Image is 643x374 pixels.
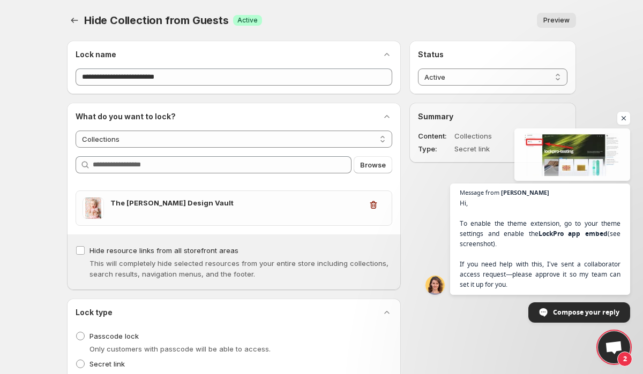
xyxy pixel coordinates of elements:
[360,159,386,170] span: Browse
[89,259,388,278] span: This will completely hide selected resources from your entire store including collections, search...
[598,331,630,363] a: Open chat
[418,131,452,141] dt: Content:
[418,111,567,122] h2: Summary
[89,246,238,255] span: Hide resource links from all storefront areas
[543,16,570,25] span: Preview
[84,14,229,27] span: Hide Collection from Guests
[553,303,619,322] span: Compose your reply
[460,198,620,289] span: Hi, To enable the theme extension, go to your theme settings and enable the (see screenshot). If ...
[501,189,549,195] span: [PERSON_NAME]
[237,16,258,25] span: Active
[354,156,392,173] button: Browse
[76,111,176,122] h2: What do you want to lock?
[76,307,113,318] h2: Lock type
[67,13,82,28] button: Back
[89,345,271,353] span: Only customers with passcode will be able to access.
[89,332,139,340] span: Passcode lock
[89,360,125,368] span: Secret link
[460,189,499,195] span: Message from
[110,197,362,208] h3: The [PERSON_NAME] Design Vault
[617,352,632,367] span: 2
[418,49,567,60] h2: Status
[76,49,116,60] h2: Lock name
[537,13,576,28] button: Preview
[418,143,452,154] dt: Type:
